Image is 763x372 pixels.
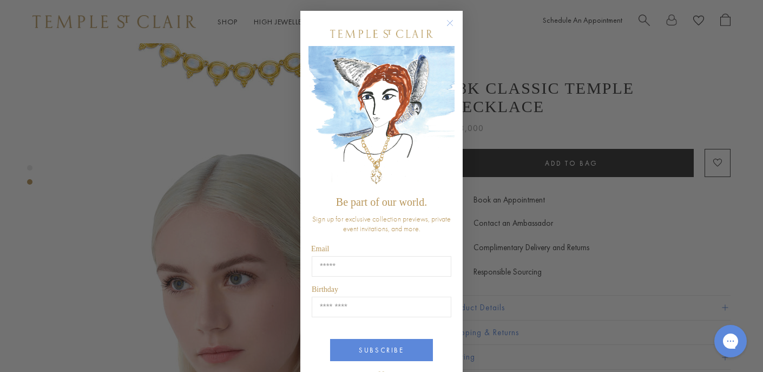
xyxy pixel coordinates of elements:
[311,245,329,253] span: Email
[709,321,752,361] iframe: Gorgias live chat messenger
[449,22,462,35] button: Close dialog
[336,196,427,208] span: Be part of our world.
[312,214,451,233] span: Sign up for exclusive collection previews, private event invitations, and more.
[312,256,451,277] input: Email
[330,339,433,361] button: SUBSCRIBE
[308,46,455,191] img: c4a9eb12-d91a-4d4a-8ee0-386386f4f338.jpeg
[312,285,338,293] span: Birthday
[330,30,433,38] img: Temple St. Clair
